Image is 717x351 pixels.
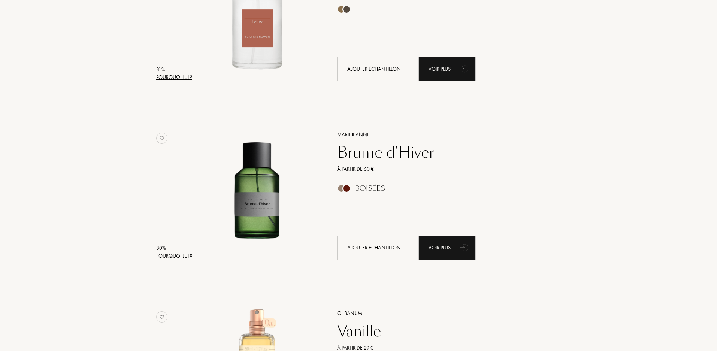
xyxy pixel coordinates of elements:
img: no_like_p.png [156,133,167,144]
a: Voir plusanimation [418,236,476,260]
div: Voir plus [418,57,476,81]
a: MarieJeanne [332,131,550,139]
div: Ajouter échantillon [337,236,411,260]
div: 80 % [156,244,192,252]
a: Boisées [332,187,550,194]
div: Voir plus [418,236,476,260]
div: Pourquoi lui ? [156,252,192,260]
div: animation [457,61,472,76]
a: Voir plusanimation [418,57,476,81]
img: Brume d'Hiver MarieJeanne [195,130,320,254]
a: Vanille [332,322,550,340]
a: Olibanum [332,309,550,317]
a: Brume d'Hiver MarieJeanne [195,121,326,269]
a: Brume d'Hiver [332,143,550,161]
img: no_like_p.png [156,311,167,323]
div: Pourquoi lui ? [156,73,192,81]
a: À partir de 60 € [332,165,550,173]
div: Ajouter échantillon [337,57,411,81]
div: 81 % [156,66,192,73]
div: animation [457,240,472,255]
div: Boisées [355,184,385,193]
